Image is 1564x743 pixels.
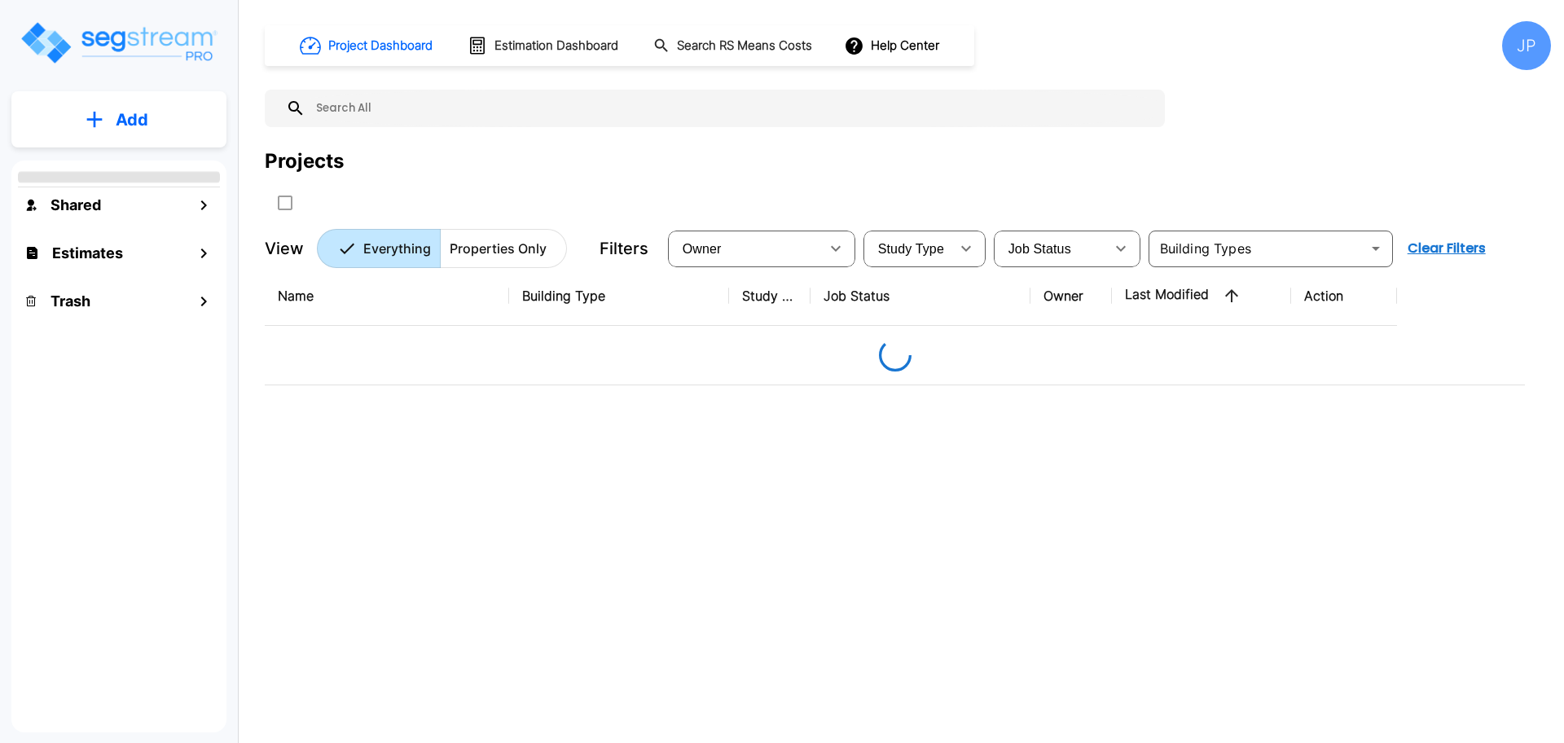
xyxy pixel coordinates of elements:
h1: Search RS Means Costs [677,37,812,55]
th: Job Status [811,266,1030,326]
button: Clear Filters [1401,232,1492,265]
div: Platform [317,229,567,268]
input: Search All [305,90,1157,127]
div: Projects [265,147,344,176]
span: Study Type [878,242,944,256]
p: Everything [363,239,431,258]
span: Job Status [1008,242,1071,256]
button: Search RS Means Costs [647,30,821,62]
h1: Shared [51,194,101,216]
div: Select [671,226,819,271]
button: Properties Only [440,229,567,268]
span: Owner [683,242,722,256]
button: Help Center [841,30,946,61]
p: Filters [600,236,648,261]
button: Add [11,96,226,143]
input: Building Types [1153,237,1361,260]
button: Open [1364,237,1387,260]
h1: Trash [51,290,90,312]
h1: Estimates [52,242,123,264]
th: Last Modified [1112,266,1291,326]
th: Study Type [729,266,811,326]
h1: Estimation Dashboard [494,37,618,55]
p: View [265,236,304,261]
div: Select [867,226,950,271]
th: Name [265,266,509,326]
th: Action [1291,266,1397,326]
p: Properties Only [450,239,547,258]
h1: Project Dashboard [328,37,433,55]
div: Select [997,226,1105,271]
th: Owner [1030,266,1112,326]
button: Everything [317,229,441,268]
th: Building Type [509,266,729,326]
button: SelectAll [269,187,301,219]
button: Project Dashboard [293,28,442,64]
img: Logo [19,20,218,66]
button: Estimation Dashboard [461,29,627,63]
p: Add [116,108,148,132]
div: JP [1502,21,1551,70]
